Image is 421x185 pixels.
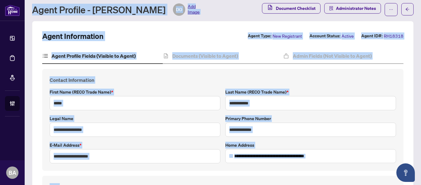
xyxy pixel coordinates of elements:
[51,52,136,60] h4: Agent Profile Fields (Visible to Agent)
[50,142,220,149] label: E-mail Address
[50,115,220,122] label: Legal Name
[32,3,200,16] div: Agent Profile - [PERSON_NAME]
[272,32,302,40] span: New Registrant
[293,52,372,60] h4: Admin Fields (Not Visible to Agent)
[229,154,233,158] img: search_icon
[50,89,220,95] label: First Name (RECO Trade Name)
[225,89,396,95] label: Last Name (RECO Trade Name)
[225,115,396,122] label: Primary Phone Number
[42,31,104,41] h2: Agent Information
[384,32,403,40] span: RH18318
[5,5,20,16] img: logo
[341,32,354,40] span: Active
[188,3,200,16] span: Add Image
[276,3,316,13] span: Document Checklist
[225,142,396,149] label: Home Address
[361,32,382,40] label: Agent ID#:
[9,168,16,177] span: BA
[336,3,376,13] span: Administrator Notes
[329,6,333,11] span: solution
[309,32,340,40] label: Account Status:
[172,52,238,60] h4: Documents (Visible to Agent)
[50,76,396,84] h4: Contact Information
[389,7,393,12] span: ellipsis
[324,3,381,14] button: Administrator Notes
[262,3,321,14] button: Document Checklist
[248,32,271,40] label: Agent Type:
[176,6,182,13] span: DO
[396,163,415,182] button: Open asap
[405,7,410,11] span: arrow-left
